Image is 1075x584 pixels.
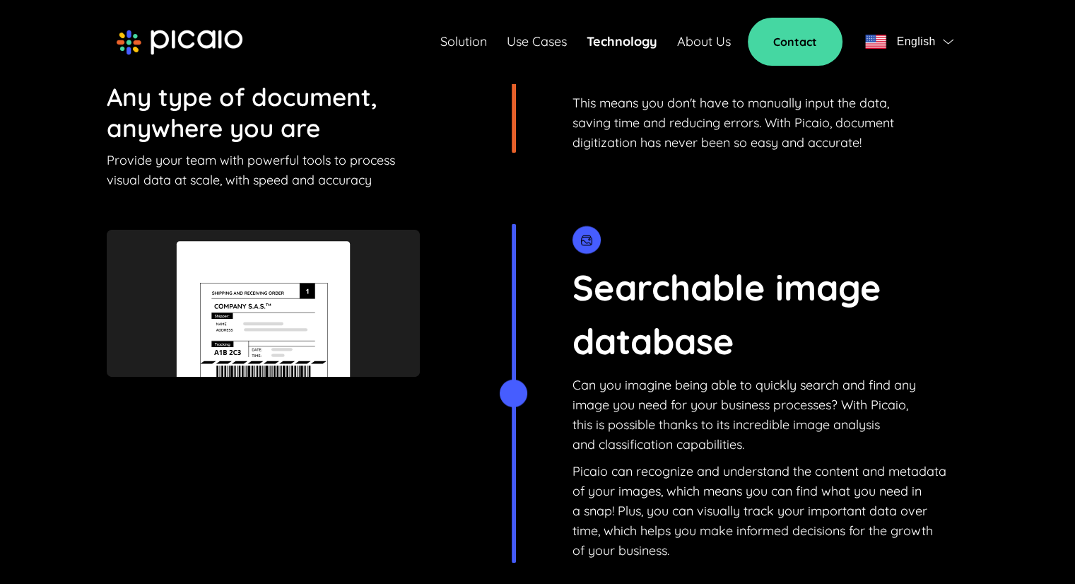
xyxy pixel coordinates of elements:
[117,30,242,55] img: picaio-logo
[440,32,487,52] a: Solution
[507,32,567,52] a: Use Cases
[748,18,842,66] a: Contact
[943,39,953,45] img: flag
[865,35,886,49] img: flag
[587,32,657,52] a: Technology
[572,261,946,368] p: Searchable image database
[897,32,936,52] span: English
[859,28,959,56] button: flagEnglishflag
[107,151,402,190] p: Provide your team with powerful tools to process visual data at scale, with speed and accuracy
[572,462,946,561] p: Picaio can recognize and understand the content and metadata of your images, which means you can ...
[107,81,455,144] p: Any type of document, anywhere you are
[572,226,601,254] img: dynamic-scroll-icon
[572,375,946,455] p: Can you imagine being able to quickly search and find any image you need for your business proces...
[500,379,527,407] img: dynamic-scroll-circle-blue
[677,32,731,52] a: About Us
[107,230,421,377] img: dynamic-scroll-image
[572,93,894,153] p: This means you don't have to manually input the data, saving time and reducing errors. With Picai...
